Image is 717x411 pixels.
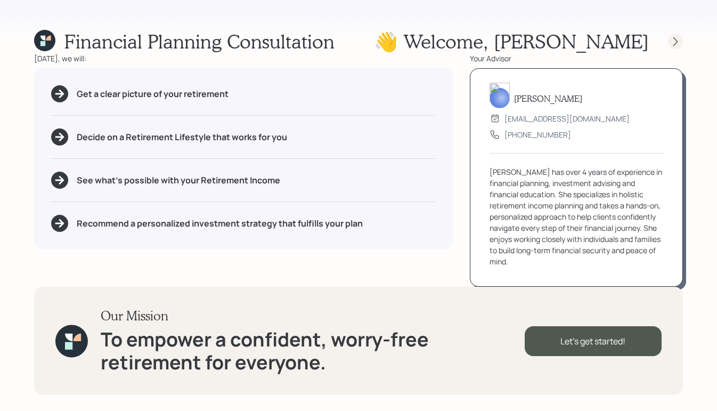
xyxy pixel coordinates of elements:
div: [EMAIL_ADDRESS][DOMAIN_NAME] [504,113,630,124]
h3: Our Mission [101,308,525,324]
h1: To empower a confident, worry-free retirement for everyone. [101,328,525,374]
div: [PERSON_NAME] has over 4 years of experience in financial planning, investment advising and finan... [490,166,663,267]
h5: Get a clear picture of your retirement [77,89,229,99]
div: [DATE], we will: [34,53,453,64]
h1: Financial Planning Consultation [64,30,335,53]
h5: Decide on a Retirement Lifestyle that works for you [77,132,287,142]
div: [PHONE_NUMBER] [504,129,571,140]
h5: [PERSON_NAME] [514,93,582,103]
h1: 👋 Welcome , [PERSON_NAME] [374,30,649,53]
div: Your Advisor [470,53,683,64]
div: Let's get started! [525,326,662,356]
img: aleksandra-headshot.png [490,83,510,108]
h5: See what's possible with your Retirement Income [77,175,280,186]
h5: Recommend a personalized investment strategy that fulfills your plan [77,219,363,229]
